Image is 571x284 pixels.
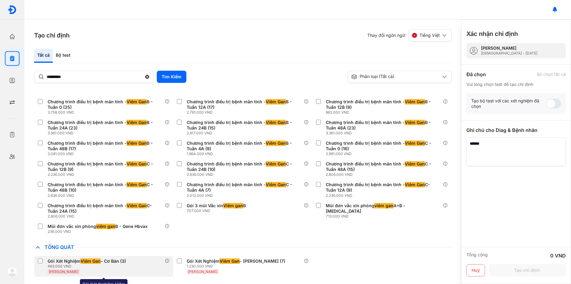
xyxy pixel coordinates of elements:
div: Phân loại (Tất cả) [351,74,441,80]
div: 3.758.000 VND [48,110,165,115]
div: Chương trình điều trị bệnh mãn tính - C - Tuần 24B (10) [187,161,301,172]
div: Chương trình điều trị bệnh mãn tính - C - Tuần 12B (9) [48,161,162,172]
div: Chương trình điều trị bệnh mãn tính - C- Tuần 12A (9) [326,182,440,193]
span: Viêm Gan [127,182,147,187]
span: Viêm Gan [405,161,425,167]
span: Viêm Gan [405,99,425,105]
img: logo [7,267,17,277]
span: viêm gan [374,203,393,208]
span: Viêm Gan [405,120,425,125]
div: Chương trình điều trị bệnh mãn tính - B - Tuần 48B (17) [48,140,162,151]
div: Chương trình điều trị bệnh mãn tính - B - Tuần 12A (17) [187,99,301,110]
button: Huỷ [466,264,485,276]
span: Viêm Gan [266,161,286,167]
button: Tạo chỉ định [489,264,566,276]
span: Viêm Gan [405,182,425,187]
h3: Xác nhận chỉ định [466,30,518,38]
div: Chương trình điều trị bệnh mãn tính - B - Tuần 12B (9) [326,99,440,110]
span: Tiếng Việt [419,33,440,38]
div: 713.000 VND [326,214,443,219]
div: Chương trình điều trị bệnh mãn tính - B - Tuần 48A (23) [326,120,440,131]
div: 3.361.000 VND [326,131,443,136]
span: Viêm Gan [266,140,286,146]
div: 2.806.000 VND [48,214,165,219]
div: Thay đổi ngôn ngữ: [367,29,451,41]
span: Viêm Gan [127,203,147,208]
div: 2.012.000 VND [187,193,304,198]
div: 2.636.000 VND [187,172,304,177]
div: 1.230.000 VND [187,264,288,269]
div: Tất cả [34,49,53,63]
div: 2.817.000 VND [187,131,304,136]
div: 3.081.000 VND [48,151,165,156]
div: Tổng cộng [466,252,488,259]
span: Viêm Gan [127,99,147,105]
div: Ghi chú cho Diag & Bệnh nhân [466,126,566,134]
div: Gói 3 mũi Vắc xin B [187,203,246,208]
div: Chương trình điều trị bệnh mãn tính - C- Tuần 24A (15) [48,203,162,214]
div: 2.806.000 VND [326,172,443,177]
div: [DEMOGRAPHIC_DATA] - [DATE] [481,51,537,56]
div: Chương trình điều trị bệnh mãn tính - B - Tuần 4A (9) [187,140,301,151]
span: Viêm Gan [81,258,101,264]
span: Viêm Gan [266,120,286,125]
div: [PERSON_NAME] [481,45,537,51]
div: 2.791.000 VND [187,110,304,115]
span: Viêm Gan [127,120,147,125]
div: 463.000 VND [48,264,128,269]
span: viêm gan [96,224,115,229]
div: Chương trình điều trị bệnh mãn tính - C - Tuần 48A (15) [326,161,440,172]
div: Chương trình điều trị bệnh mãn tính - B - Tuần 24A (23) [48,120,162,131]
div: Chương trình điều trị bệnh mãn tính - C - Tuần 48B (10) [48,182,162,193]
div: Đã chọn [466,71,486,78]
div: Mũi đơn vắc xin phòng B - Gene Hbvax [48,224,148,229]
div: Chương trình điều trị bệnh mãn tính - C - Tuần 0 (16) [326,140,440,151]
h3: Tạo chỉ định [34,31,70,40]
button: Tìm Kiếm [157,71,186,83]
span: Viêm Gan [127,161,147,167]
div: 236.000 VND [48,229,150,234]
div: 3.361.000 VND [48,131,165,136]
img: logo [8,5,17,14]
div: Gói Xét Nghiệm - Cơ Bản (3) [48,258,126,264]
div: Chương trình điều trị bệnh mãn tính - B - Tuần 24B (15) [187,120,301,131]
div: Vui lòng chọn test để tạo chỉ định [466,82,566,87]
div: Gói Xét Nghiệm - [PERSON_NAME] (7) [187,258,285,264]
span: Tổng Quát [41,244,77,250]
div: 2.236.000 VND [326,193,443,198]
span: [PERSON_NAME] [188,269,217,274]
div: 707.000 VND [187,208,248,213]
span: Viêm Gan [405,140,425,146]
div: Bộ test [53,49,74,63]
span: Viêm Gan [266,99,286,105]
div: 2.991.000 VND [326,151,443,156]
div: Chương trình điều trị bệnh mãn tính - C - Tuần 4A (7) [187,182,301,193]
div: 0 VND [550,252,566,259]
span: Viêm gan [223,203,243,208]
div: Tạo bộ test với các xét nghiệm đã chọn [471,98,546,109]
div: Bỏ chọn tất cả [537,72,566,77]
div: 2.236.000 VND [48,172,165,177]
span: [PERSON_NAME] [49,269,78,274]
span: Viêm Gan [127,140,147,146]
div: Chương trình điều trị bệnh mãn tính - B - Tuần 0 (25) [48,99,162,110]
span: Viêm Gan [220,258,240,264]
div: 2.636.000 VND [48,193,165,198]
div: 862.000 VND [326,110,443,115]
div: Mũi đơn vắc xin phòng A+B - [MEDICAL_DATA] [326,203,440,214]
span: Viêm Gan [266,182,286,187]
div: 1.864.000 VND [187,151,304,156]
